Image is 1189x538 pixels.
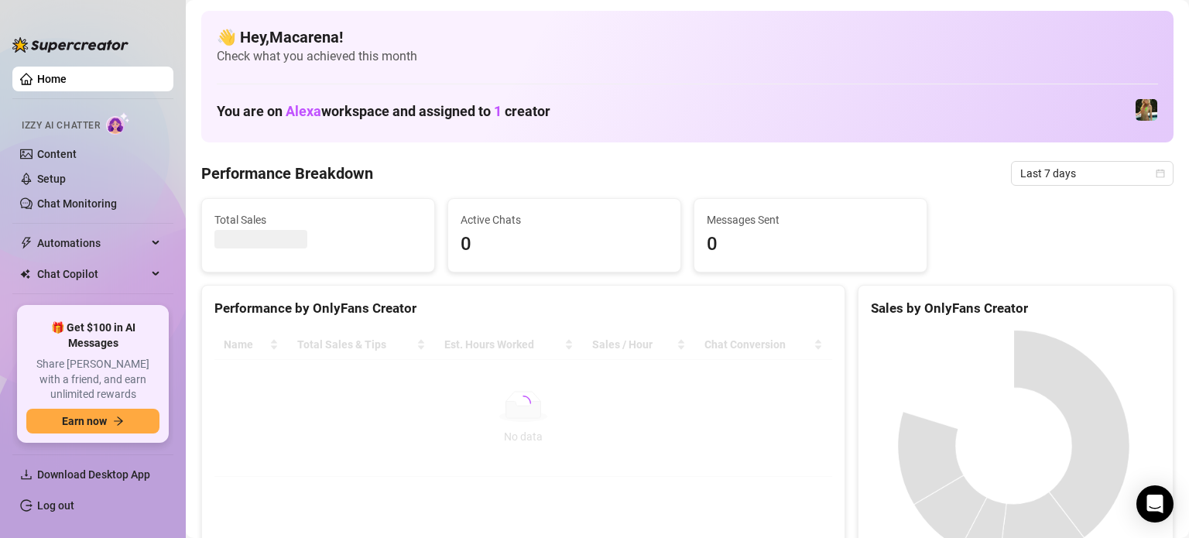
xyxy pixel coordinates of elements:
img: Alexa [1136,99,1157,121]
span: Share [PERSON_NAME] with a friend, and earn unlimited rewards [26,357,159,403]
span: arrow-right [113,416,124,427]
a: Content [37,148,77,160]
a: Log out [37,499,74,512]
span: 🎁 Get $100 in AI Messages [26,320,159,351]
span: Download Desktop App [37,468,150,481]
span: Messages Sent [707,211,914,228]
img: logo-BBDzfeDw.svg [12,37,128,53]
a: Home [37,73,67,85]
span: Chat Copilot [37,262,147,286]
span: Automations [37,231,147,255]
span: 1 [494,103,502,119]
span: 0 [707,230,914,259]
span: Izzy AI Chatter [22,118,100,133]
button: Earn nowarrow-right [26,409,159,433]
span: Alexa [286,103,321,119]
span: calendar [1156,169,1165,178]
h4: Performance Breakdown [201,163,373,184]
span: 0 [461,230,668,259]
img: Chat Copilot [20,269,30,279]
div: Performance by OnlyFans Creator [214,298,832,319]
span: Active Chats [461,211,668,228]
a: Setup [37,173,66,185]
span: Check what you achieved this month [217,48,1158,65]
h4: 👋 Hey, Macarena ! [217,26,1158,48]
span: Last 7 days [1020,162,1164,185]
span: loading [516,396,531,411]
h1: You are on workspace and assigned to creator [217,103,550,120]
div: Open Intercom Messenger [1136,485,1174,523]
span: Total Sales [214,211,422,228]
div: Sales by OnlyFans Creator [871,298,1160,319]
span: thunderbolt [20,237,33,249]
a: Chat Monitoring [37,197,117,210]
span: download [20,468,33,481]
img: AI Chatter [106,112,130,135]
span: Earn now [62,415,107,427]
